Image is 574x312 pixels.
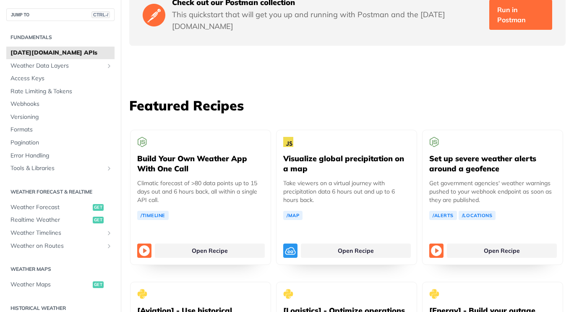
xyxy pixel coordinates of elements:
a: Pagination [6,136,115,149]
span: Weather Maps [10,281,91,289]
h5: Set up severe weather alerts around a geofence [429,154,556,174]
p: This quickstart that will get you up and running with Postman and the [DATE][DOMAIN_NAME] [172,9,483,32]
a: /Alerts [429,211,457,220]
img: Postman Logo [143,3,165,27]
a: Weather Data LayersShow subpages for Weather Data Layers [6,60,115,72]
a: Versioning [6,111,115,123]
a: Weather Mapsget [6,278,115,291]
span: get [93,281,104,288]
p: Climatic forecast of >80 data points up to 15 days out and 6 hours back, all within a single API ... [137,179,264,204]
span: Error Handling [10,152,112,160]
a: [DATE][DOMAIN_NAME] APIs [6,47,115,59]
a: Access Keys [6,72,115,85]
button: Show subpages for Weather Timelines [106,230,112,236]
a: Weather on RoutesShow subpages for Weather on Routes [6,240,115,252]
span: Versioning [10,113,112,121]
h2: Fundamentals [6,34,115,41]
a: Webhooks [6,98,115,110]
a: Tools & LibrariesShow subpages for Tools & Libraries [6,162,115,175]
span: [DATE][DOMAIN_NAME] APIs [10,49,112,57]
span: Weather on Routes [10,242,104,250]
span: get [93,204,104,211]
h2: Historical Weather [6,304,115,312]
h2: Weather Maps [6,265,115,273]
button: Show subpages for Weather on Routes [106,243,112,249]
span: Rate Limiting & Tokens [10,87,112,96]
a: Formats [6,123,115,136]
a: Open Recipe [447,244,557,258]
span: Realtime Weather [10,216,91,224]
span: Weather Timelines [10,229,104,237]
a: Weather TimelinesShow subpages for Weather Timelines [6,227,115,239]
span: Weather Forecast [10,203,91,212]
h5: Build Your Own Weather App With One Call [137,154,264,174]
span: Tools & Libraries [10,164,104,173]
span: Pagination [10,139,112,147]
a: Error Handling [6,149,115,162]
a: /Map [283,211,303,220]
a: Realtime Weatherget [6,214,115,226]
a: Open Recipe [301,244,411,258]
a: /Timeline [137,211,169,220]
p: Get government agencies' weather warnings pushed to your webhook endpoint as soon as they are pub... [429,179,556,204]
span: Formats [10,126,112,134]
button: Show subpages for Weather Data Layers [106,63,112,69]
span: Weather Data Layers [10,62,104,70]
a: /Locations [459,211,496,220]
p: Take viewers on a virtual journey with precipitation data 6 hours out and up to 6 hours back. [283,179,410,204]
a: Open Recipe [155,244,265,258]
button: JUMP TOCTRL-/ [6,8,115,21]
h3: Featured Recipes [129,96,566,115]
span: CTRL-/ [91,11,110,18]
h5: Visualize global precipitation on a map [283,154,410,174]
button: Show subpages for Tools & Libraries [106,165,112,172]
span: Webhooks [10,100,112,108]
a: Weather Forecastget [6,201,115,214]
span: Access Keys [10,74,112,83]
a: Rate Limiting & Tokens [6,85,115,98]
span: get [93,217,104,223]
h2: Weather Forecast & realtime [6,188,115,196]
